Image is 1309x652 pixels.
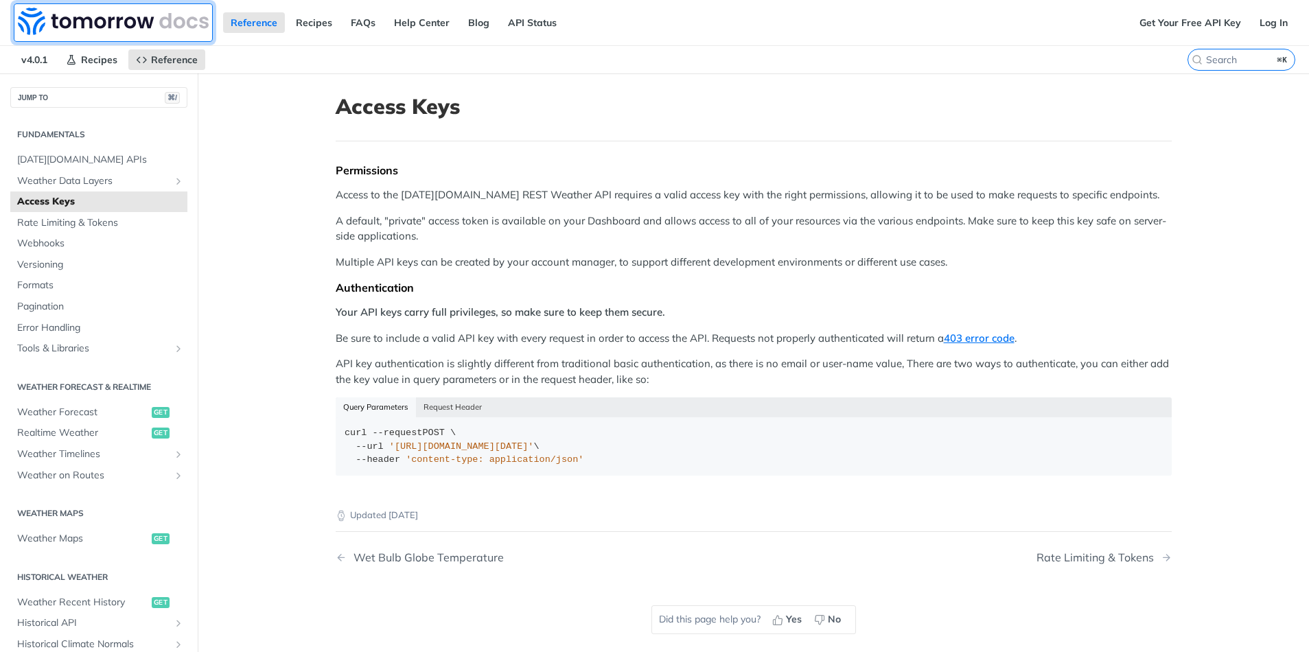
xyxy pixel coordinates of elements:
[152,533,170,544] span: get
[336,305,665,318] strong: Your API keys carry full privileges, so make sure to keep them secure.
[1252,12,1295,33] a: Log In
[173,618,184,629] button: Show subpages for Historical API
[17,342,170,356] span: Tools & Libraries
[10,171,187,191] a: Weather Data LayersShow subpages for Weather Data Layers
[10,423,187,443] a: Realtime Weatherget
[461,12,497,33] a: Blog
[828,612,841,627] span: No
[17,616,170,630] span: Historical API
[386,12,457,33] a: Help Center
[173,470,184,481] button: Show subpages for Weather on Routes
[416,397,490,417] button: Request Header
[10,592,187,613] a: Weather Recent Historyget
[809,609,848,630] button: No
[343,12,383,33] a: FAQs
[17,406,148,419] span: Weather Forecast
[336,537,1172,578] nav: Pagination Controls
[17,532,148,546] span: Weather Maps
[58,49,125,70] a: Recipes
[10,87,187,108] button: JUMP TO⌘/
[17,638,170,651] span: Historical Climate Normals
[356,454,400,465] span: --header
[173,639,184,650] button: Show subpages for Historical Climate Normals
[10,318,187,338] a: Error Handling
[1036,551,1172,564] a: Next Page: Rate Limiting & Tokens
[10,381,187,393] h2: Weather Forecast & realtime
[17,321,184,335] span: Error Handling
[152,597,170,608] span: get
[10,233,187,254] a: Webhooks
[10,571,187,583] h2: Historical Weather
[10,275,187,296] a: Formats
[288,12,340,33] a: Recipes
[767,609,809,630] button: Yes
[336,281,1172,294] div: Authentication
[347,551,504,564] div: Wet Bulb Globe Temperature
[10,507,187,520] h2: Weather Maps
[389,441,534,452] span: '[URL][DOMAIN_NAME][DATE]'
[17,469,170,482] span: Weather on Routes
[17,300,184,314] span: Pagination
[786,612,802,627] span: Yes
[173,176,184,187] button: Show subpages for Weather Data Layers
[336,163,1172,177] div: Permissions
[406,454,583,465] span: 'content-type: application/json'
[165,92,180,104] span: ⌘/
[1132,12,1249,33] a: Get Your Free API Key
[336,213,1172,244] p: A default, "private" access token is available on your Dashboard and allows access to all of your...
[10,613,187,633] a: Historical APIShow subpages for Historical API
[10,465,187,486] a: Weather on RoutesShow subpages for Weather on Routes
[336,187,1172,203] p: Access to the [DATE][DOMAIN_NAME] REST Weather API requires a valid access key with the right per...
[373,428,423,438] span: --request
[345,426,1162,467] div: POST \ \
[10,255,187,275] a: Versioning
[336,509,1172,522] p: Updated [DATE]
[336,255,1172,270] p: Multiple API keys can be created by your account manager, to support different development enviro...
[14,49,55,70] span: v4.0.1
[17,258,184,272] span: Versioning
[500,12,564,33] a: API Status
[17,153,184,167] span: [DATE][DOMAIN_NAME] APIs
[10,191,187,212] a: Access Keys
[336,94,1172,119] h1: Access Keys
[1192,54,1203,65] svg: Search
[18,8,209,35] img: Tomorrow.io Weather API Docs
[10,128,187,141] h2: Fundamentals
[1274,53,1291,67] kbd: ⌘K
[128,49,205,70] a: Reference
[336,356,1172,387] p: API key authentication is slightly different from traditional basic authentication, as there is n...
[345,428,367,438] span: curl
[152,407,170,418] span: get
[1036,551,1161,564] div: Rate Limiting & Tokens
[10,444,187,465] a: Weather TimelinesShow subpages for Weather Timelines
[151,54,198,66] span: Reference
[223,12,285,33] a: Reference
[17,279,184,292] span: Formats
[173,449,184,460] button: Show subpages for Weather Timelines
[173,343,184,354] button: Show subpages for Tools & Libraries
[17,216,184,230] span: Rate Limiting & Tokens
[10,528,187,549] a: Weather Mapsget
[10,213,187,233] a: Rate Limiting & Tokens
[651,605,856,634] div: Did this page help you?
[17,447,170,461] span: Weather Timelines
[152,428,170,439] span: get
[336,331,1172,347] p: Be sure to include a valid API key with every request in order to access the API. Requests not pr...
[17,195,184,209] span: Access Keys
[81,54,117,66] span: Recipes
[17,237,184,251] span: Webhooks
[10,402,187,423] a: Weather Forecastget
[10,150,187,170] a: [DATE][DOMAIN_NAME] APIs
[17,174,170,188] span: Weather Data Layers
[17,596,148,609] span: Weather Recent History
[336,551,694,564] a: Previous Page: Wet Bulb Globe Temperature
[356,441,384,452] span: --url
[10,296,187,317] a: Pagination
[10,338,187,359] a: Tools & LibrariesShow subpages for Tools & Libraries
[17,426,148,440] span: Realtime Weather
[944,331,1015,345] a: 403 error code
